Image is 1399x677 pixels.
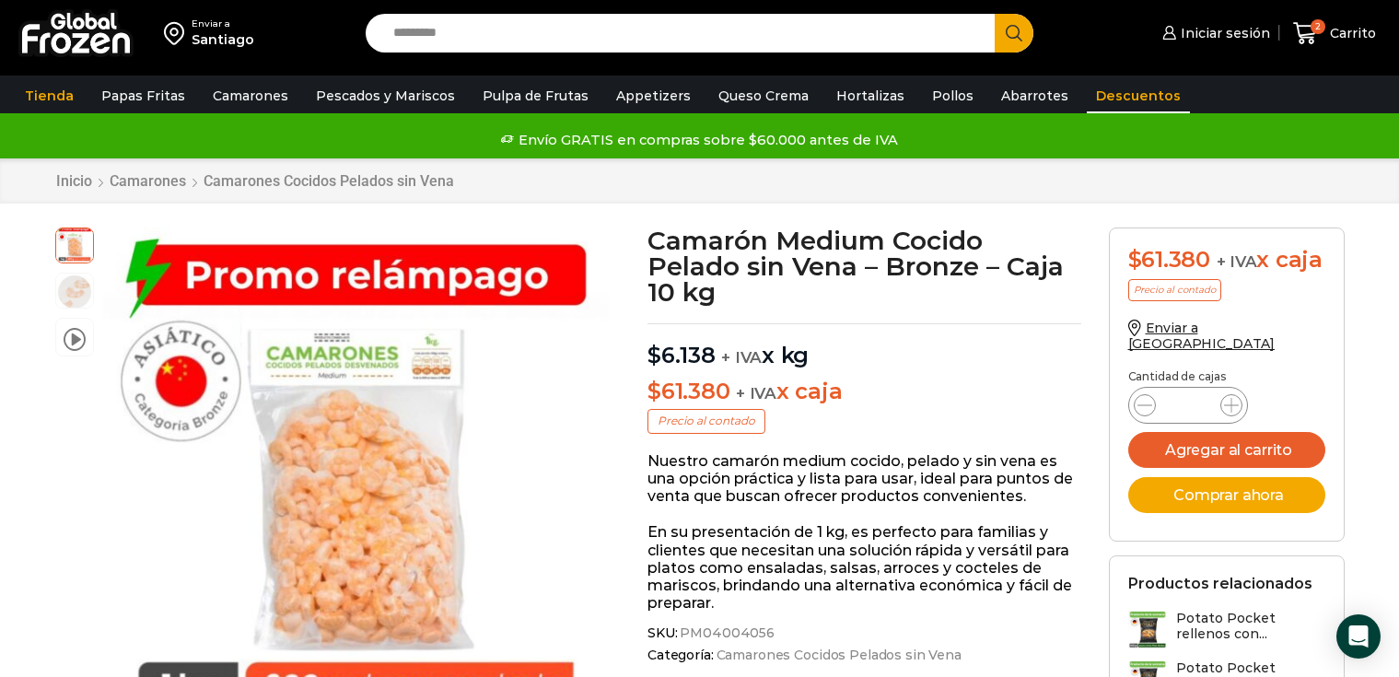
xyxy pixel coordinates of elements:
span: + IVA [1217,252,1257,271]
a: Hortalizas [827,78,914,113]
a: Iniciar sesión [1158,15,1270,52]
span: + IVA [736,384,776,403]
p: x caja [647,379,1081,405]
p: En su presentación de 1 kg, es perfecto para familias y clientes que necesitan una solución rápid... [647,523,1081,612]
a: Camarones [109,172,187,190]
h1: Camarón Medium Cocido Pelado sin Vena – Bronze – Caja 10 kg [647,228,1081,305]
p: x kg [647,323,1081,369]
a: Camarones Cocidos Pelados sin Vena [203,172,455,190]
img: address-field-icon.svg [164,18,192,49]
a: Pescados y Mariscos [307,78,464,113]
div: Enviar a [192,18,254,30]
p: Nuestro camarón medium cocido, pelado y sin vena es una opción práctica y lista para usar, ideal ... [647,452,1081,506]
p: Cantidad de cajas [1128,370,1325,383]
a: Camarones [204,78,297,113]
span: Iniciar sesión [1176,24,1270,42]
button: Comprar ahora [1128,477,1325,513]
div: Santiago [192,30,254,49]
h2: Productos relacionados [1128,575,1312,592]
a: Papas Fritas [92,78,194,113]
a: Queso Crema [709,78,818,113]
a: Pollos [923,78,983,113]
p: Precio al contado [1128,279,1221,301]
a: 2 Carrito [1288,12,1381,55]
a: Tienda [16,78,83,113]
a: Inicio [55,172,93,190]
bdi: 61.380 [1128,246,1210,273]
a: Pulpa de Frutas [473,78,598,113]
span: Carrito [1325,24,1376,42]
div: x caja [1128,247,1325,274]
span: $ [647,342,661,368]
span: relampago medium [56,226,93,263]
button: Search button [995,14,1033,53]
bdi: 6.138 [647,342,716,368]
a: Abarrotes [992,78,1078,113]
a: Enviar a [GEOGRAPHIC_DATA] [1128,320,1276,352]
a: Descuentos [1087,78,1190,113]
span: camaron medium bronze [56,274,93,310]
span: $ [1128,246,1142,273]
span: Categoría: [647,648,1081,663]
a: Potato Pocket rellenos con... [1128,611,1325,650]
span: + IVA [721,348,762,367]
span: 2 [1311,19,1325,34]
span: $ [647,378,661,404]
a: Appetizers [607,78,700,113]
button: Agregar al carrito [1128,432,1325,468]
div: Open Intercom Messenger [1336,614,1381,659]
bdi: 61.380 [647,378,729,404]
span: SKU: [647,625,1081,641]
nav: Breadcrumb [55,172,455,190]
p: Precio al contado [647,409,765,433]
input: Product quantity [1171,392,1206,418]
span: PM04004056 [677,625,775,641]
a: Camarones Cocidos Pelados sin Vena [714,648,962,663]
h3: Potato Pocket rellenos con... [1176,611,1325,642]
